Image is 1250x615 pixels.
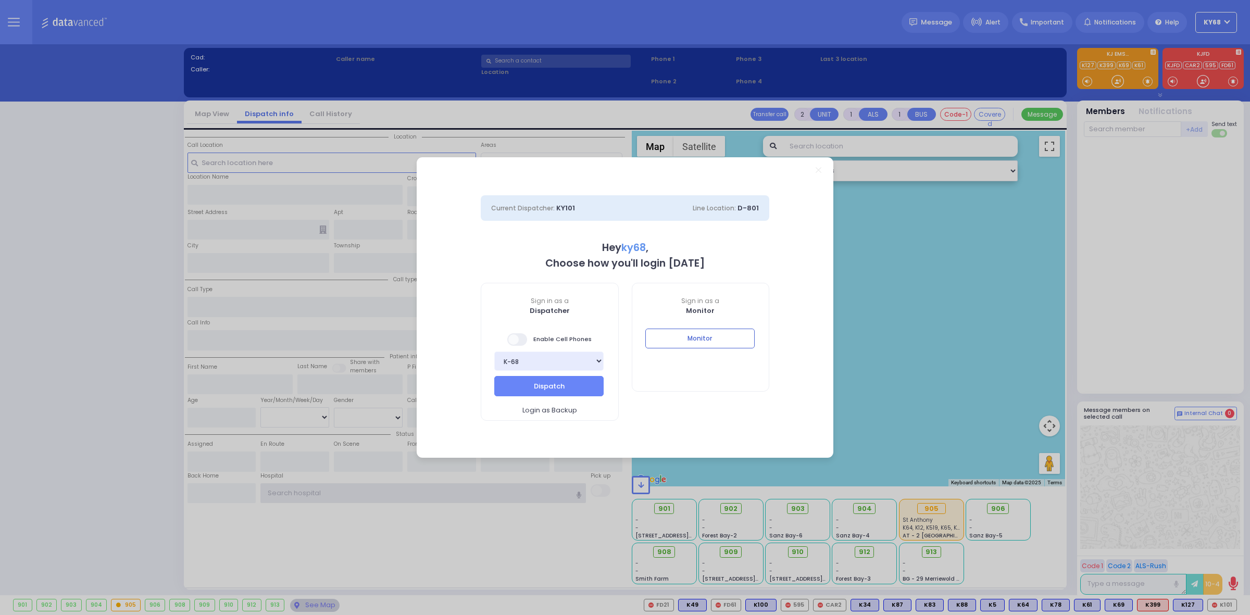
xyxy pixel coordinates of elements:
[621,241,646,255] span: ky68
[507,332,592,347] span: Enable Cell Phones
[530,306,570,316] b: Dispatcher
[816,167,821,173] a: Close
[693,204,736,212] span: Line Location:
[602,241,648,255] b: Hey ,
[481,296,618,306] span: Sign in as a
[522,405,577,416] span: Login as Backup
[556,203,575,213] span: KY101
[491,204,555,212] span: Current Dispatcher:
[737,203,759,213] span: D-801
[686,306,715,316] b: Monitor
[494,376,604,396] button: Dispatch
[545,256,705,270] b: Choose how you'll login [DATE]
[645,329,755,348] button: Monitor
[632,296,769,306] span: Sign in as a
